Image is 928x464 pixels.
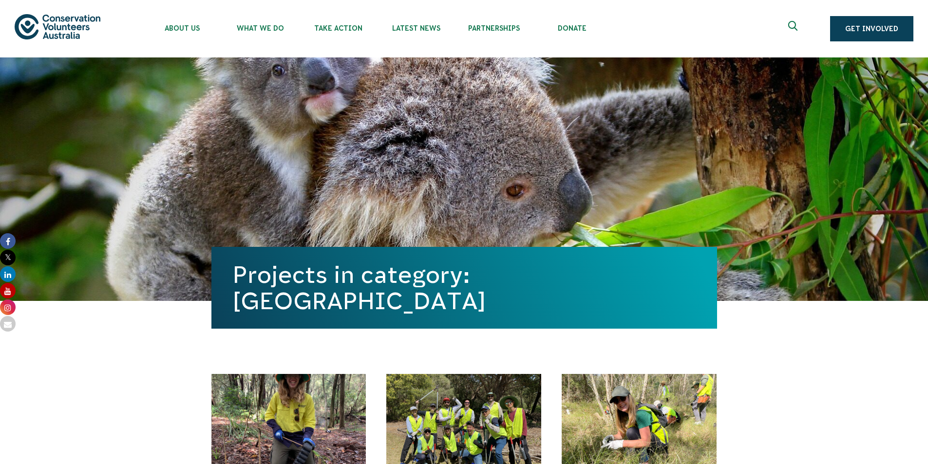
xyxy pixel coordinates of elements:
[533,24,611,32] span: Donate
[455,24,533,32] span: Partnerships
[15,14,100,39] img: logo.svg
[788,21,800,37] span: Expand search box
[221,24,299,32] span: What We Do
[782,17,806,40] button: Expand search box Close search box
[233,261,696,314] h1: Projects in category: [GEOGRAPHIC_DATA]
[377,24,455,32] span: Latest News
[143,24,221,32] span: About Us
[299,24,377,32] span: Take Action
[830,16,913,41] a: Get Involved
